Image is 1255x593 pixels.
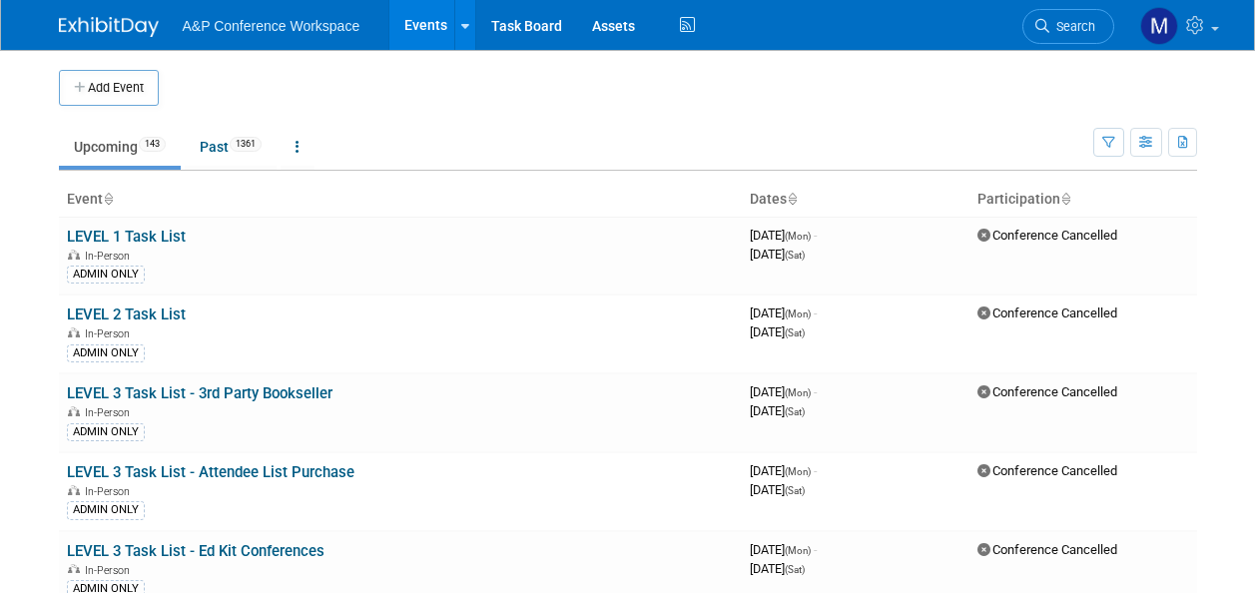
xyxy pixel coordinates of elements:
[67,228,186,246] a: LEVEL 1 Task List
[814,384,817,399] span: -
[67,384,332,402] a: LEVEL 3 Task List - 3rd Party Bookseller
[785,308,811,319] span: (Mon)
[977,542,1117,557] span: Conference Cancelled
[750,324,805,339] span: [DATE]
[814,542,817,557] span: -
[785,327,805,338] span: (Sat)
[785,466,811,477] span: (Mon)
[750,305,817,320] span: [DATE]
[785,564,805,575] span: (Sat)
[139,137,166,152] span: 143
[785,231,811,242] span: (Mon)
[750,403,805,418] span: [DATE]
[785,485,805,496] span: (Sat)
[750,228,817,243] span: [DATE]
[67,463,354,481] a: LEVEL 3 Task List - Attendee List Purchase
[977,305,1117,320] span: Conference Cancelled
[68,250,80,260] img: In-Person Event
[1022,9,1114,44] a: Search
[59,128,181,166] a: Upcoming143
[68,485,80,495] img: In-Person Event
[785,250,805,261] span: (Sat)
[59,183,742,217] th: Event
[1049,19,1095,34] span: Search
[185,128,277,166] a: Past1361
[742,183,969,217] th: Dates
[85,406,136,419] span: In-Person
[85,485,136,498] span: In-Person
[85,250,136,263] span: In-Person
[787,191,797,207] a: Sort by Start Date
[750,542,817,557] span: [DATE]
[977,228,1117,243] span: Conference Cancelled
[814,463,817,478] span: -
[67,305,186,323] a: LEVEL 2 Task List
[183,18,360,34] span: A&P Conference Workspace
[68,327,80,337] img: In-Person Event
[85,327,136,340] span: In-Person
[67,501,145,519] div: ADMIN ONLY
[67,542,324,560] a: LEVEL 3 Task List - Ed Kit Conferences
[969,183,1197,217] th: Participation
[1140,7,1178,45] img: Matt Hambridge
[977,384,1117,399] span: Conference Cancelled
[785,387,811,398] span: (Mon)
[103,191,113,207] a: Sort by Event Name
[750,384,817,399] span: [DATE]
[977,463,1117,478] span: Conference Cancelled
[814,305,817,320] span: -
[68,564,80,574] img: In-Person Event
[67,266,145,284] div: ADMIN ONLY
[68,406,80,416] img: In-Person Event
[1060,191,1070,207] a: Sort by Participation Type
[59,70,159,106] button: Add Event
[230,137,262,152] span: 1361
[785,406,805,417] span: (Sat)
[85,564,136,577] span: In-Person
[785,545,811,556] span: (Mon)
[814,228,817,243] span: -
[67,344,145,362] div: ADMIN ONLY
[750,247,805,262] span: [DATE]
[750,463,817,478] span: [DATE]
[750,482,805,497] span: [DATE]
[750,561,805,576] span: [DATE]
[59,17,159,37] img: ExhibitDay
[67,423,145,441] div: ADMIN ONLY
